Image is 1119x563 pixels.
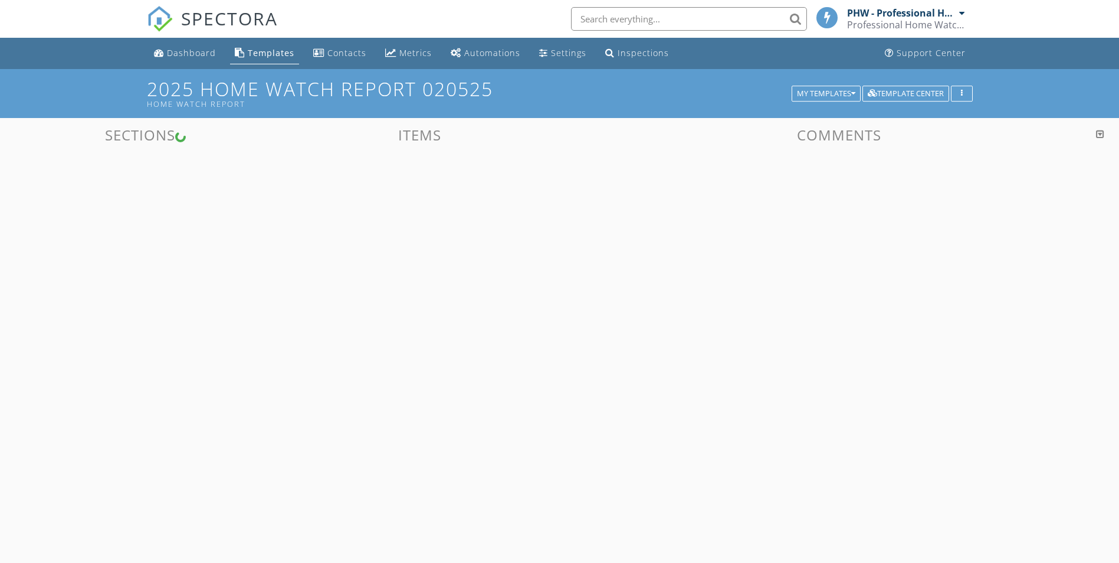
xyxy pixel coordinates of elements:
[446,42,525,64] a: Automations (Basic)
[181,6,278,31] span: SPECTORA
[147,78,973,109] h1: 2025 Home Watch Report 020525
[862,87,949,98] a: Template Center
[551,47,586,58] div: Settings
[147,16,278,41] a: SPECTORA
[167,47,216,58] div: Dashboard
[149,42,221,64] a: Dashboard
[280,127,559,143] h3: Items
[230,42,299,64] a: Templates
[618,47,669,58] div: Inspections
[797,90,855,98] div: My Templates
[862,86,949,102] button: Template Center
[847,19,965,31] div: Professional Home Watch & Services LLC
[868,90,944,98] div: Template Center
[464,47,520,58] div: Automations
[248,47,294,58] div: Templates
[567,127,1113,143] h3: Comments
[380,42,437,64] a: Metrics
[792,86,861,102] button: My Templates
[897,47,966,58] div: Support Center
[147,99,796,109] div: Home Watch Report
[399,47,432,58] div: Metrics
[880,42,970,64] a: Support Center
[571,7,807,31] input: Search everything...
[847,7,956,19] div: PHW - Professional Home Watch
[534,42,591,64] a: Settings
[327,47,366,58] div: Contacts
[147,6,173,32] img: The Best Home Inspection Software - Spectora
[309,42,371,64] a: Contacts
[600,42,674,64] a: Inspections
